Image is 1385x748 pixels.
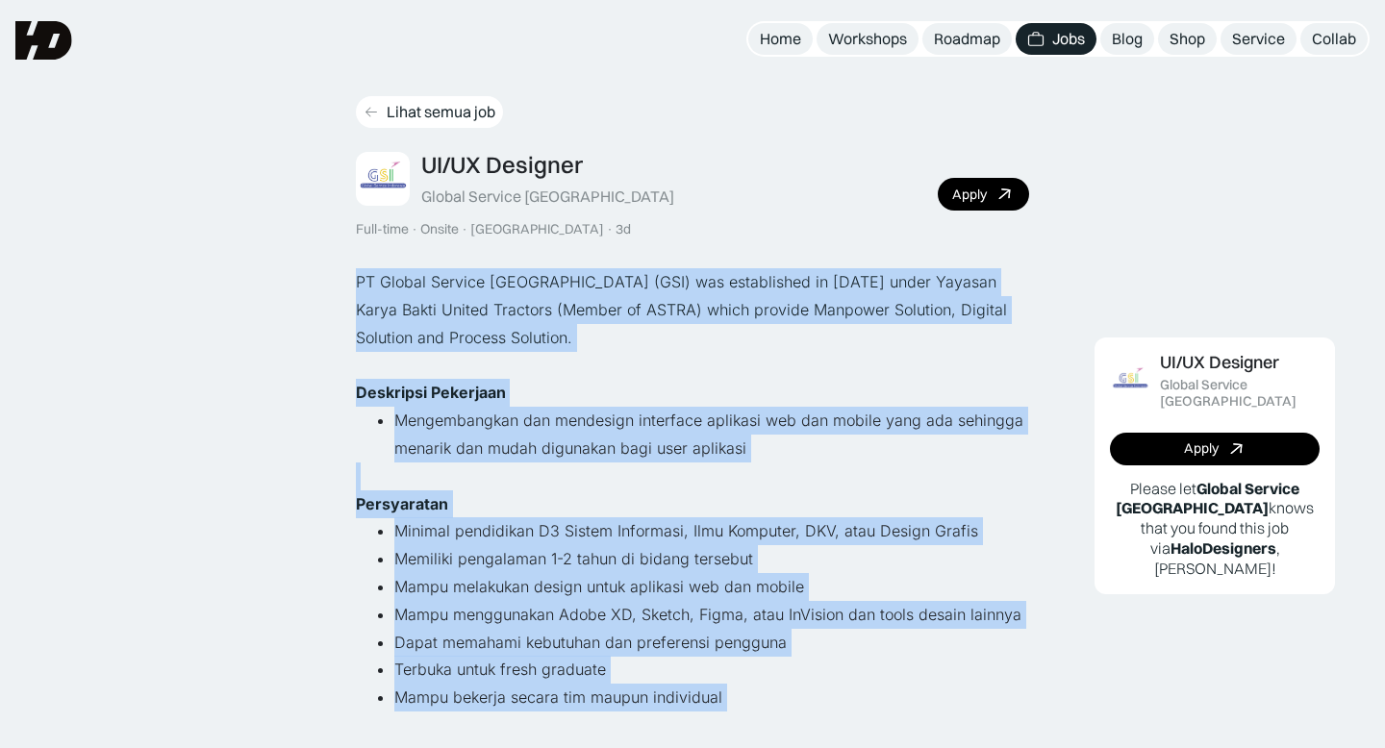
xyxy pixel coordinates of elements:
[461,221,468,237] div: ·
[934,29,1000,49] div: Roadmap
[394,656,1029,684] li: Terbuka untuk fresh graduate
[616,221,631,237] div: 3d
[356,711,1029,739] p: ‍
[356,268,1029,351] p: PT Global Service [GEOGRAPHIC_DATA] (GSI) was established in [DATE] under Yayasan Karya Bakti Uni...
[1116,479,1299,518] b: Global Service [GEOGRAPHIC_DATA]
[421,151,583,179] div: UI/UX Designer
[394,545,1029,573] li: Memiliki pengalaman 1-2 tahun di bidang tersebut
[1221,23,1297,55] a: Service
[1312,29,1356,49] div: Collab
[1110,433,1320,465] a: Apply
[356,221,409,237] div: Full-time
[748,23,813,55] a: Home
[394,407,1029,462] li: Mengembangkan dan mendesign interface aplikasi web dan mobile yang ada sehingga menarik dan mudah...
[760,29,801,49] div: Home
[1052,29,1085,49] div: Jobs
[1300,23,1368,55] a: Collab
[1016,23,1096,55] a: Jobs
[356,494,448,513] strong: Persyaratan
[938,178,1029,211] a: Apply
[1160,353,1279,373] div: UI/UX Designer
[817,23,919,55] a: Workshops
[394,573,1029,601] li: Mampu melakukan design untuk aplikasi web dan mobile
[394,629,1029,657] li: Dapat memahami kebutuhan dan preferensi pengguna
[606,221,614,237] div: ·
[952,187,987,203] div: Apply
[828,29,907,49] div: Workshops
[1160,377,1320,410] div: Global Service [GEOGRAPHIC_DATA]
[356,352,1029,380] p: ‍
[356,96,503,128] a: Lihat semua job
[1232,29,1285,49] div: Service
[1158,23,1217,55] a: Shop
[411,221,418,237] div: ·
[421,187,674,207] div: Global Service [GEOGRAPHIC_DATA]
[922,23,1012,55] a: Roadmap
[387,102,495,122] div: Lihat semua job
[1170,29,1205,49] div: Shop
[470,221,604,237] div: [GEOGRAPHIC_DATA]
[356,383,506,402] strong: Deskripsi Pekerjaan
[356,152,410,206] img: Job Image
[1171,538,1276,558] b: HaloDesigners
[394,601,1029,629] li: Mampu menggunakan Adobe XD, Sketch, Figma, atau InVision dan tools desain lainnya
[1110,361,1150,401] img: Job Image
[1110,479,1320,579] p: Please let knows that you found this job via , [PERSON_NAME]!
[1184,440,1219,457] div: Apply
[394,684,1029,711] li: Mampu bekerja secara tim maupun individual
[1112,29,1143,49] div: Blog
[356,462,1029,490] p: ‍
[1100,23,1154,55] a: Blog
[394,517,1029,545] li: Minimal pendidikan D3 Sistem Informasi, Ilmu Komputer, DKV, atau Design Grafis
[420,221,459,237] div: Onsite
